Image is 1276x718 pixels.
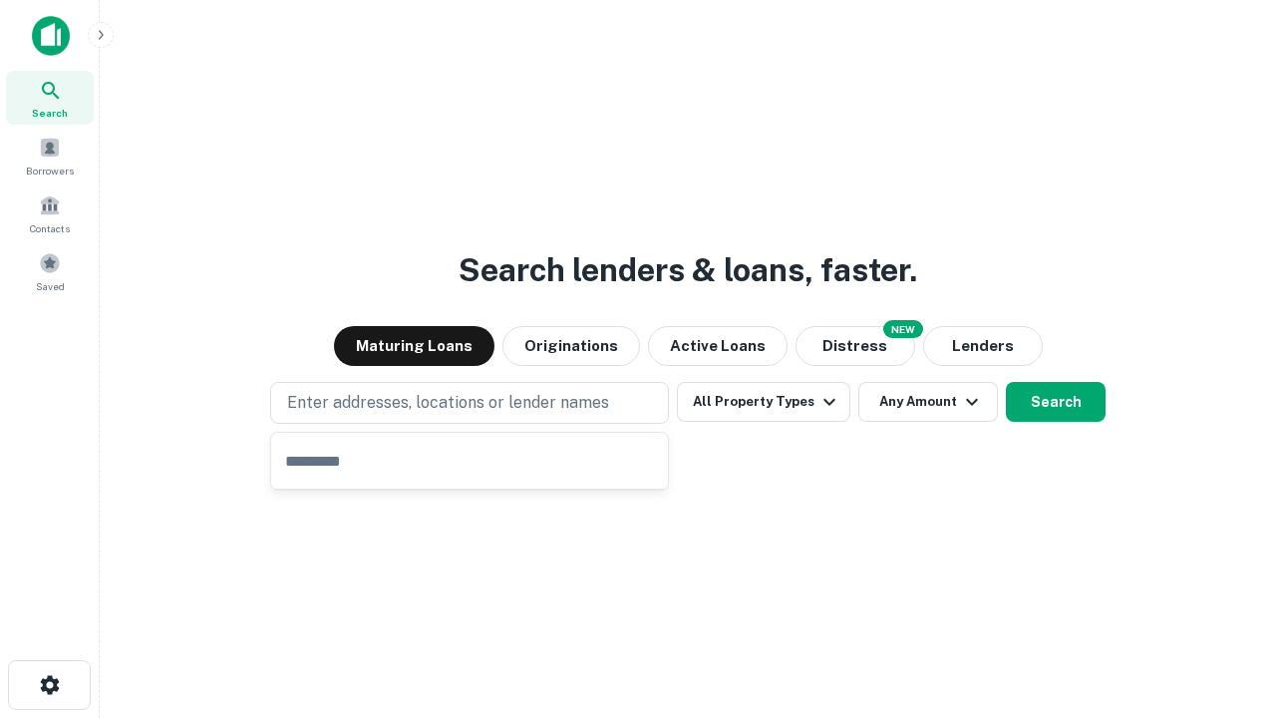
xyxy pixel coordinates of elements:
button: Any Amount [858,382,998,422]
button: Lenders [923,326,1043,366]
button: All Property Types [677,382,850,422]
span: Saved [36,278,65,294]
button: Active Loans [648,326,788,366]
a: Saved [6,244,94,298]
button: Enter addresses, locations or lender names [270,382,669,424]
button: Maturing Loans [334,326,494,366]
a: Search [6,71,94,125]
iframe: Chat Widget [1176,558,1276,654]
img: capitalize-icon.png [32,16,70,56]
button: Originations [502,326,640,366]
button: Search [1006,382,1106,422]
span: Search [32,105,68,121]
button: Search distressed loans with lien and other non-mortgage details. [796,326,915,366]
a: Contacts [6,186,94,240]
a: Borrowers [6,129,94,182]
div: NEW [883,320,923,338]
span: Borrowers [26,163,74,179]
p: Enter addresses, locations or lender names [287,391,609,415]
span: Contacts [30,220,70,236]
h3: Search lenders & loans, faster. [459,246,917,294]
